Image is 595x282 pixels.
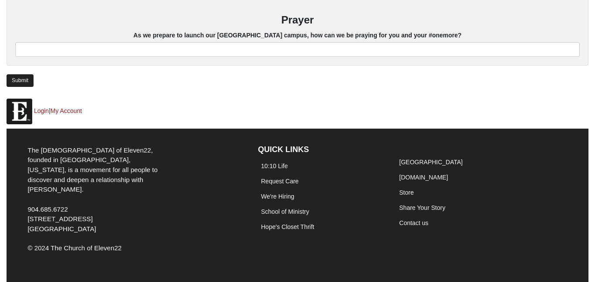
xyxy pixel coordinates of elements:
img: Eleven22 logo [7,99,32,124]
span: © 2024 The Church of Eleven22 [27,244,122,252]
a: [GEOGRAPHIC_DATA] [399,159,463,166]
a: We're Hiring [261,193,294,200]
a: Share Your Story [399,204,446,211]
p: | [7,99,588,124]
a: [DOMAIN_NAME] [399,174,448,181]
a: Login [34,107,49,114]
h3: Prayer [15,14,580,27]
h4: QUICK LINKS [258,145,383,155]
a: Hope's Closet Thrift [261,223,314,230]
a: Request Care [261,178,298,185]
a: Contact us [399,219,429,226]
a: Submit [7,74,34,87]
a: Store [399,189,414,196]
div: The [DEMOGRAPHIC_DATA] of Eleven22, founded in [GEOGRAPHIC_DATA], [US_STATE], is a movement for a... [21,146,175,234]
span: [GEOGRAPHIC_DATA] [27,225,96,232]
h5: As we prepare to launch our [GEOGRAPHIC_DATA] campus, how can we be praying for you and your #one... [15,32,580,39]
a: My Account [51,107,82,114]
a: School of Ministry [261,208,309,215]
a: 10:10 Life [261,163,288,169]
